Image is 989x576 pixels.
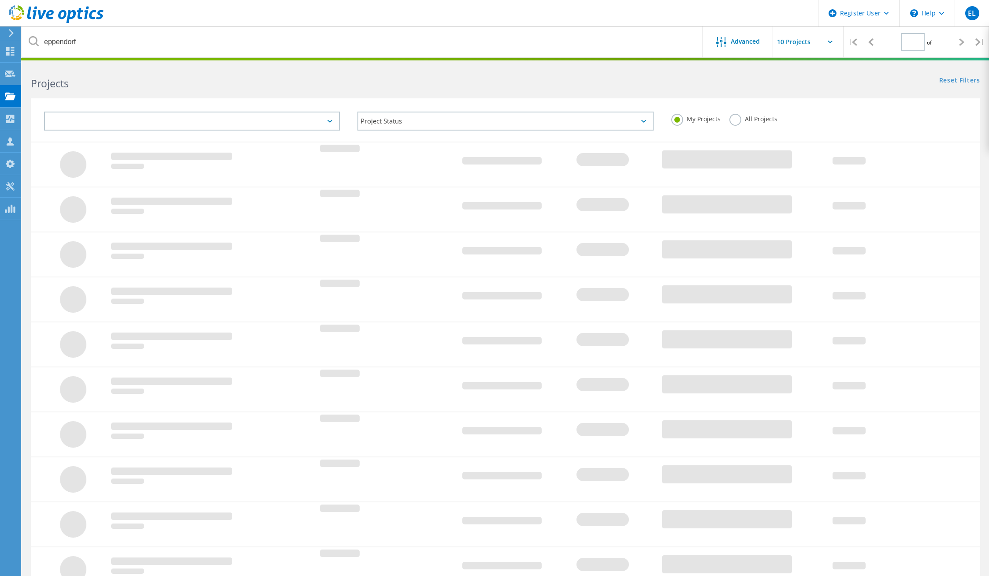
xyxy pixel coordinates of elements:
[910,9,918,17] svg: \n
[357,112,653,131] div: Project Status
[31,76,69,90] b: Projects
[671,114,721,122] label: My Projects
[729,114,777,122] label: All Projects
[939,77,980,85] a: Reset Filters
[9,19,104,25] a: Live Optics Dashboard
[731,38,760,45] span: Advanced
[927,39,932,46] span: of
[971,26,989,58] div: |
[968,10,976,17] span: EL
[844,26,862,58] div: |
[22,26,703,57] input: Search projects by name, owner, ID, company, etc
